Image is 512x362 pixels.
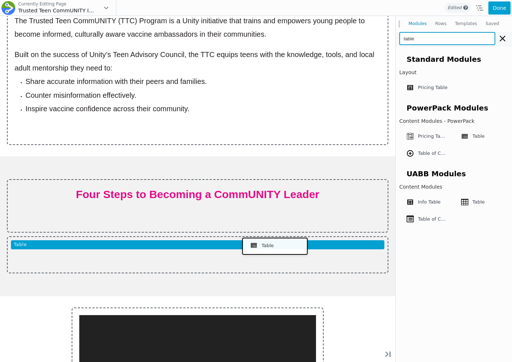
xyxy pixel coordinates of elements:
[396,70,512,75] span: Layout
[404,17,431,31] button: Modules
[418,133,448,139] span: Pricing Table
[418,150,459,156] span: Table of Contents
[1,1,15,15] img: gb-icon-small.png
[396,169,512,184] span: UABB Modules
[399,32,495,45] input: Search Modules
[472,199,485,205] span: Table
[396,184,512,189] span: Content Modules
[76,172,320,184] span: Four Steps to Becoming a CommUNITY Leader
[396,103,512,118] span: PowerPack Modules
[418,85,448,90] span: Pricing Table
[25,61,207,69] span: Share accurate information with their peers and families.
[472,133,485,139] span: Table
[418,199,440,205] span: Info Table
[15,35,374,56] span: Built on the success of Unity’s Teen Advisory Council, the TTC equips teens with the knowledge, t...
[431,17,451,31] button: Rows
[418,216,459,222] span: Table of Contents
[25,75,136,83] span: Counter misinformation effectively.
[488,1,511,15] button: Done
[396,54,512,70] span: Standard Modules
[18,1,96,7] div: Currently Editing Page
[18,7,96,14] div: Trusted Teen CommUNITY Initiative
[481,17,503,31] button: Saved
[472,1,487,15] button: Outline
[445,3,471,13] span: Edited
[396,118,512,124] span: Content Modules - PowerPack
[451,17,481,31] button: Templates
[25,89,189,97] span: Inspire vaccine confidence across their community.
[11,224,384,233] span: Table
